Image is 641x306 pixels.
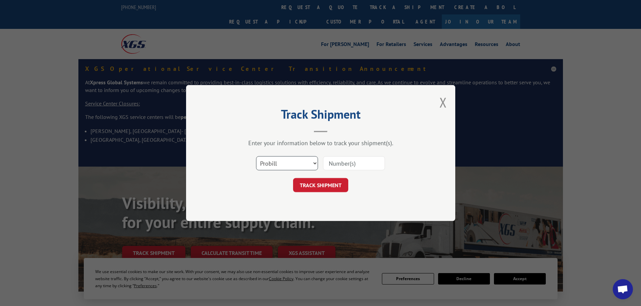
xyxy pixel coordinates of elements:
[220,139,422,147] div: Enter your information below to track your shipment(s).
[293,178,348,192] button: TRACK SHIPMENT
[323,156,385,170] input: Number(s)
[220,110,422,122] h2: Track Shipment
[613,279,633,299] a: Open chat
[439,93,447,111] button: Close modal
